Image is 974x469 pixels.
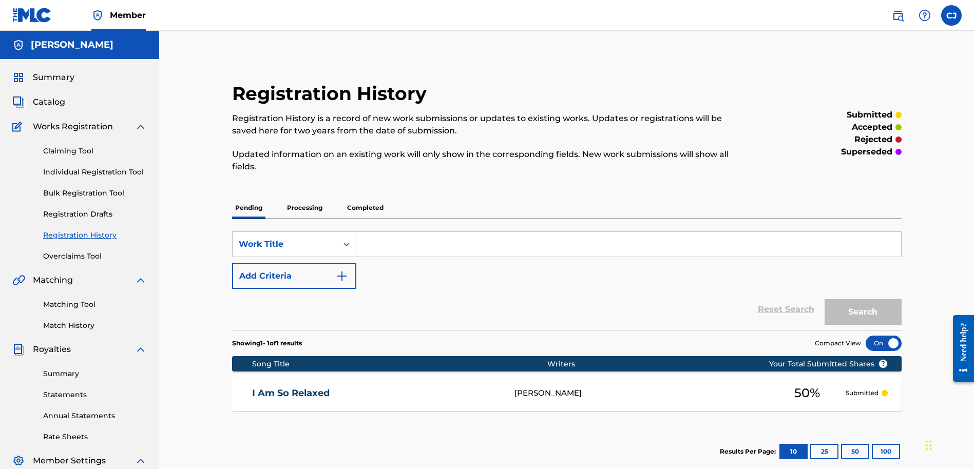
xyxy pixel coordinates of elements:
button: 10 [779,444,808,459]
a: Statements [43,389,147,400]
span: Compact View [815,339,861,348]
span: Summary [33,71,74,84]
img: Matching [12,274,25,286]
img: expand [135,121,147,133]
p: submitted [847,109,892,121]
button: 50 [841,444,869,459]
p: Completed [344,197,387,219]
iframe: Chat Widget [923,420,974,469]
a: Overclaims Tool [43,251,147,262]
button: 100 [872,444,900,459]
a: Public Search [888,5,908,26]
div: Song Title [252,359,547,369]
img: Works Registration [12,121,26,133]
p: Submitted [846,388,878,398]
form: Search Form [232,231,902,330]
span: Member [110,9,146,21]
img: 9d2ae6d4665cec9f34b9.svg [336,270,348,282]
a: Annual Statements [43,411,147,421]
p: rejected [854,133,892,146]
p: Updated information on an existing work will only show in the corresponding fields. New work subm... [232,148,748,173]
a: Individual Registration Tool [43,167,147,178]
a: Summary [43,368,147,379]
div: Writers [547,359,802,369]
span: Catalog [33,96,65,108]
img: Accounts [12,39,25,51]
h2: Registration History [232,82,432,105]
a: Matching Tool [43,299,147,310]
img: expand [135,274,147,286]
img: Royalties [12,343,25,356]
a: Registration Drafts [43,209,147,220]
span: Member Settings [33,455,106,467]
div: Work Title [239,238,331,250]
span: Your Total Submitted Shares [769,359,888,369]
button: 25 [810,444,838,459]
span: 50 % [794,384,820,402]
span: ? [879,360,887,368]
p: Results Per Page: [720,447,778,456]
p: Showing 1 - 1 of 1 results [232,339,302,348]
img: expand [135,455,147,467]
a: Claiming Tool [43,146,147,157]
span: Royalties [33,343,71,356]
img: help [919,9,931,22]
a: I Am So Relaxed [252,387,501,399]
span: Matching [33,274,73,286]
span: Works Registration [33,121,113,133]
div: Drag [926,430,932,461]
div: Help [914,5,935,26]
button: Add Criteria [232,263,356,289]
p: Registration History is a record of new work submissions or updates to existing works. Updates or... [232,112,748,137]
div: [PERSON_NAME] [514,387,769,399]
img: expand [135,343,147,356]
img: search [892,9,904,22]
p: Pending [232,197,265,219]
img: Top Rightsholder [91,9,104,22]
a: Rate Sheets [43,432,147,442]
img: Member Settings [12,455,25,467]
img: Catalog [12,96,25,108]
h5: Bert Jerred [31,39,113,51]
p: superseded [841,146,892,158]
img: Summary [12,71,25,84]
div: User Menu [941,5,962,26]
a: Bulk Registration Tool [43,188,147,199]
a: CatalogCatalog [12,96,65,108]
iframe: Resource Center [945,305,974,393]
a: Match History [43,320,147,331]
p: accepted [852,121,892,133]
p: Processing [284,197,326,219]
a: SummarySummary [12,71,74,84]
a: Registration History [43,230,147,241]
img: MLC Logo [12,8,52,23]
